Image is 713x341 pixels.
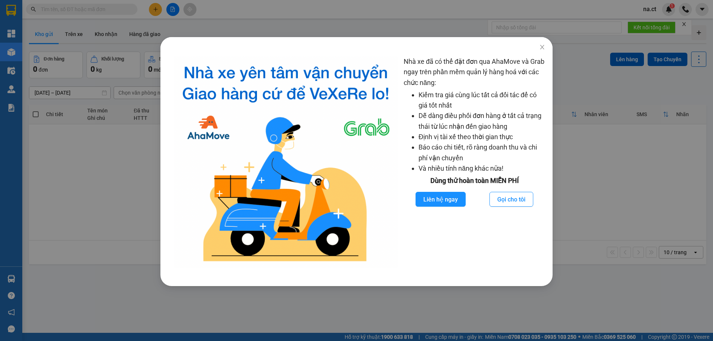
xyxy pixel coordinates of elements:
[419,132,545,142] li: Định vị tài xế theo thời gian thực
[416,192,466,207] button: Liên hệ ngay
[419,90,545,111] li: Kiểm tra giá cùng lúc tất cả đối tác để có giá tốt nhất
[404,176,545,186] div: Dùng thử hoàn toàn MIỄN PHÍ
[419,142,545,163] li: Báo cáo chi tiết, rõ ràng doanh thu và chi phí vận chuyển
[419,111,545,132] li: Dễ dàng điều phối đơn hàng ở tất cả trạng thái từ lúc nhận đến giao hàng
[423,195,458,204] span: Liên hệ ngay
[539,44,545,50] span: close
[497,195,525,204] span: Gọi cho tôi
[532,37,553,58] button: Close
[404,56,545,268] div: Nhà xe đã có thể đặt đơn qua AhaMove và Grab ngay trên phần mềm quản lý hàng hoá với các chức năng:
[419,163,545,174] li: Và nhiều tính năng khác nữa!
[174,56,398,268] img: logo
[489,192,533,207] button: Gọi cho tôi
